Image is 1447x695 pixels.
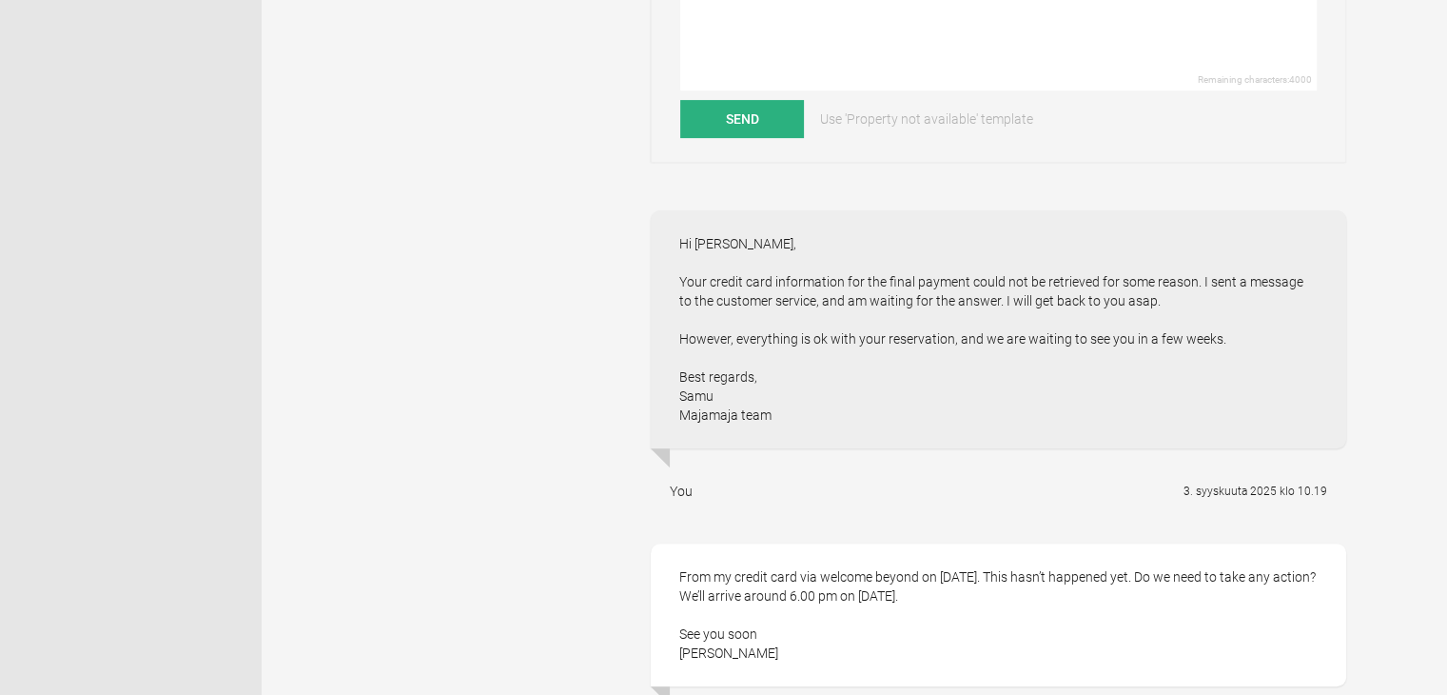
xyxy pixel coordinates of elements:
div: You [670,482,693,501]
div: From my credit card via welcome beyond on [DATE]. This hasn’t happened yet. Do we need to take an... [651,544,1346,686]
div: Hi [PERSON_NAME], Your credit card information for the final payment could not be retrieved for s... [651,210,1346,448]
a: Use 'Property not available' template [807,100,1046,138]
button: Send [680,100,804,138]
flynt-date-display: 3. syyskuuta 2025 klo 10.19 [1183,485,1327,498]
